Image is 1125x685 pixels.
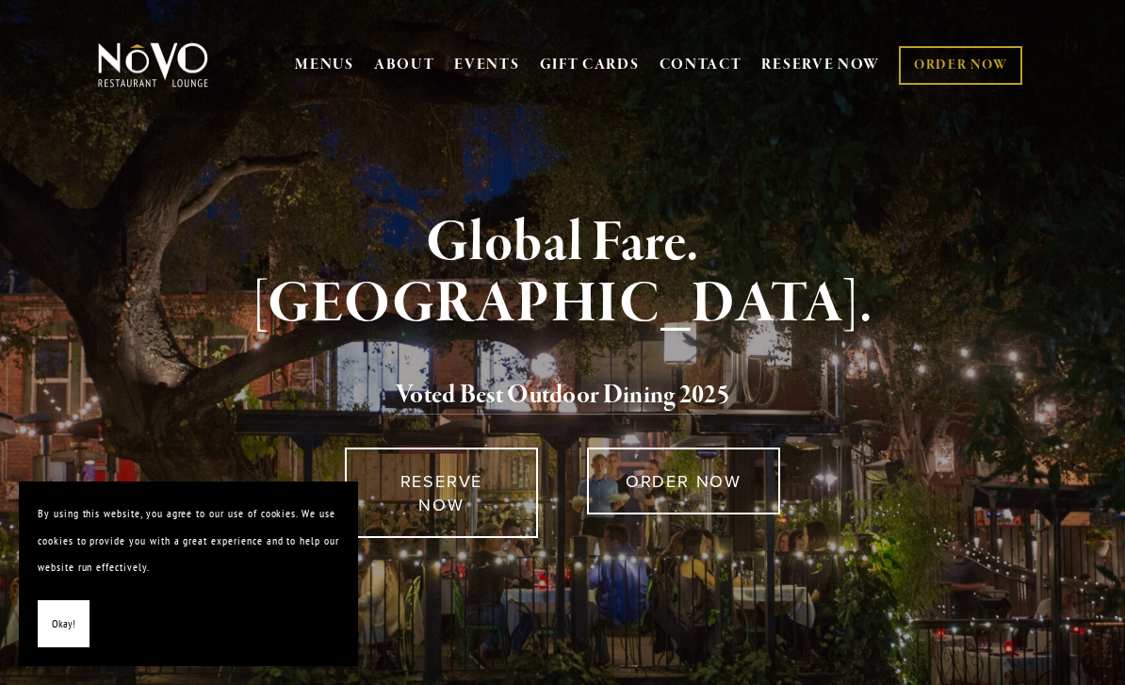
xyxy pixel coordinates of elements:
[253,207,873,340] strong: Global Fare. [GEOGRAPHIC_DATA].
[122,376,1003,416] h2: 5
[587,448,781,514] a: ORDER NOW
[374,56,435,74] a: ABOUT
[396,379,717,415] a: Voted Best Outdoor Dining 202
[761,47,880,83] a: RESERVE NOW
[38,600,90,648] button: Okay!
[454,56,519,74] a: EVENTS
[38,500,339,581] p: By using this website, you agree to our use of cookies. We use cookies to provide you with a grea...
[52,611,75,638] span: Okay!
[899,46,1022,85] a: ORDER NOW
[345,448,539,538] a: RESERVE NOW
[540,47,640,83] a: GIFT CARDS
[660,47,742,83] a: CONTACT
[295,56,354,74] a: MENUS
[19,481,358,666] section: Cookie banner
[94,41,212,89] img: Novo Restaurant &amp; Lounge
